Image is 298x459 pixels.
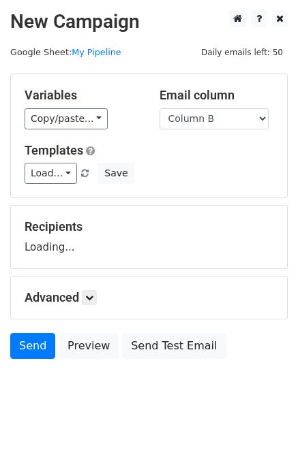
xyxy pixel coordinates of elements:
[98,163,134,184] button: Save
[25,290,273,305] h5: Advanced
[160,88,274,103] h5: Email column
[122,333,226,359] a: Send Test Email
[10,47,121,57] small: Google Sheet:
[25,88,139,103] h5: Variables
[25,219,273,234] h5: Recipients
[72,47,121,57] a: My Pipeline
[59,333,119,359] a: Preview
[25,163,77,184] a: Load...
[25,143,83,157] a: Templates
[196,47,288,57] a: Daily emails left: 50
[25,219,273,255] div: Loading...
[196,45,288,60] span: Daily emails left: 50
[10,10,288,33] h2: New Campaign
[25,108,108,129] a: Copy/paste...
[10,333,55,359] a: Send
